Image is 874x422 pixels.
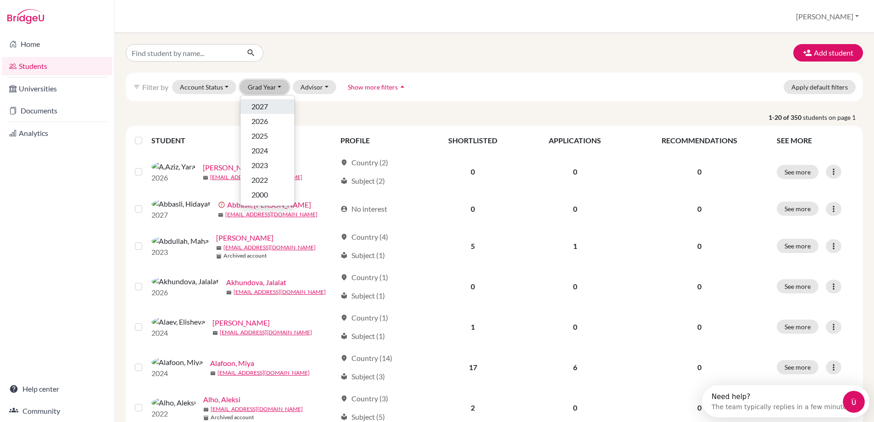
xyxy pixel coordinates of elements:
span: 2000 [251,189,268,200]
div: The team typically replies in a few minutes. [10,15,150,25]
button: See more [777,239,818,253]
a: [EMAIL_ADDRESS][DOMAIN_NAME] [223,243,316,252]
span: local_library [340,373,348,380]
span: location_on [340,354,348,362]
span: Show more filters [348,83,398,91]
div: Country (2) [340,157,388,168]
th: SHORTLISTED [423,129,523,152]
td: 0 [523,307,628,347]
a: [PERSON_NAME] [216,232,273,243]
div: Subject (1) [340,331,385,342]
p: 2023 [151,247,209,258]
a: [EMAIL_ADDRESS][DOMAIN_NAME] [234,288,326,296]
img: Abdullah, Maha [151,236,209,247]
a: Akhundova, Jalalat [226,277,286,288]
th: STUDENT [151,129,335,152]
i: arrow_drop_up [398,82,407,91]
iframe: Intercom live chat [843,391,865,413]
a: Students [2,57,112,75]
p: 2024 [151,368,203,379]
th: SEE MORE [771,129,859,152]
a: Help center [2,380,112,398]
img: Bridge-U [7,9,44,24]
span: mail [203,407,209,412]
td: 6 [523,347,628,388]
button: 2024 [240,143,295,158]
span: local_library [340,177,348,185]
div: Country (1) [340,272,388,283]
span: mail [216,245,222,251]
span: mail [203,175,208,180]
p: 2027 [151,209,211,220]
button: 2000 [240,187,295,202]
span: local_library [340,332,348,340]
button: See more [777,279,818,293]
td: 1 [523,226,628,266]
p: 0 [633,362,766,373]
p: 2022 [151,408,196,419]
button: Grad Year [240,80,289,94]
button: Account Status [172,80,236,94]
iframe: Intercom live chat discovery launcher [702,385,869,417]
span: 2024 [251,145,268,156]
td: 0 [423,266,523,307]
p: 0 [633,402,766,413]
p: 0 [633,321,766,332]
img: Alho, Aleksi [151,397,196,408]
span: 2027 [251,101,268,112]
button: Show more filtersarrow_drop_up [340,80,415,94]
div: Open Intercom Messenger [4,4,178,29]
a: Analytics [2,124,112,142]
div: Country (14) [340,353,392,364]
p: 0 [633,166,766,177]
a: [EMAIL_ADDRESS][DOMAIN_NAME] [210,173,302,181]
img: Akhundova, Jalalat [151,276,219,287]
p: 2026 [151,287,219,298]
th: APPLICATIONS [523,129,628,152]
div: Grad Year [240,95,295,206]
td: 0 [423,152,523,192]
span: mail [226,290,232,295]
span: Filter by [142,83,168,91]
p: 0 [633,241,766,252]
div: Country (3) [340,393,388,404]
span: inventory_2 [203,415,209,421]
input: Find student by name... [126,44,239,62]
a: [EMAIL_ADDRESS][DOMAIN_NAME] [220,328,312,337]
td: 0 [523,266,628,307]
p: 0 [633,203,766,214]
b: Archived account [211,413,254,422]
p: 2024 [151,327,205,338]
div: Subject (1) [340,250,385,261]
img: Alafoon, Miya [151,357,203,368]
span: location_on [340,314,348,321]
a: Community [2,402,112,420]
div: Subject (2) [340,175,385,186]
p: 2026 [151,172,195,183]
button: See more [777,202,818,216]
td: 0 [523,152,628,192]
button: Add student [793,44,863,62]
a: [EMAIL_ADDRESS][DOMAIN_NAME] [211,405,303,413]
img: Alaev, Elisheva [151,316,205,327]
th: RECOMMENDATIONS [628,129,771,152]
a: Alafoon, Miya [210,358,254,369]
td: 17 [423,347,523,388]
button: 2027 [240,99,295,114]
button: Advisor [293,80,336,94]
button: [PERSON_NAME] [792,8,863,25]
strong: 1-20 of 350 [768,113,803,122]
a: Home [2,35,112,53]
span: inventory_2 [216,253,222,259]
button: Apply default filters [784,80,856,94]
img: Abbasli, Hidayat [151,198,211,209]
span: students on page 1 [803,113,863,122]
span: location_on [340,233,348,241]
span: local_library [340,292,348,299]
a: [EMAIL_ADDRESS][DOMAIN_NAME] [217,369,310,377]
span: mail [212,330,218,336]
span: local_library [340,413,348,421]
button: See more [777,360,818,374]
img: A.Aziz, Yara [151,161,195,172]
button: 2026 [240,114,295,129]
